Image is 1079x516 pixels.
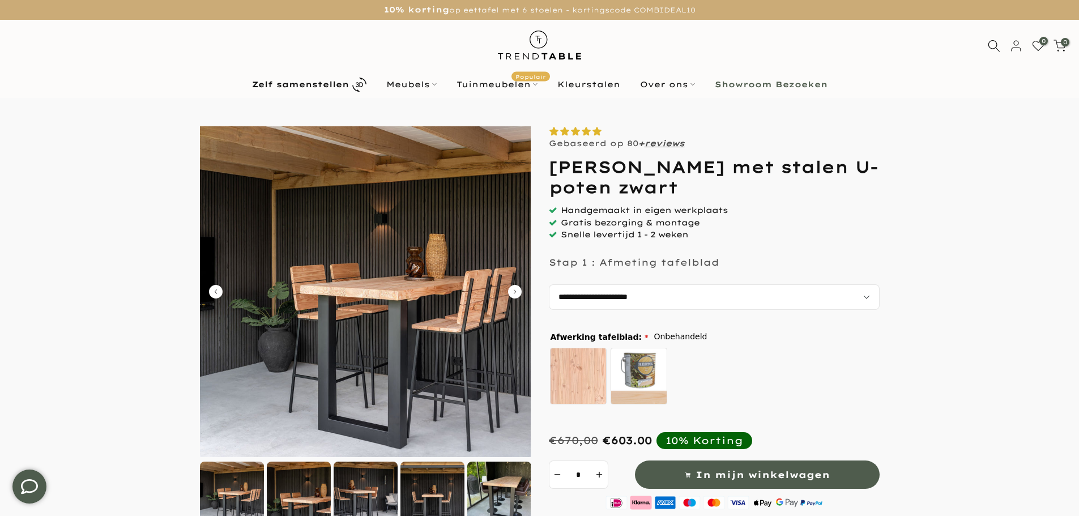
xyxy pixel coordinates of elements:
[384,5,449,15] strong: 10% korting
[654,330,707,344] span: Onbehandeld
[547,78,630,91] a: Kleurstalen
[638,138,645,148] strong: +
[666,434,743,447] div: 10% Korting
[549,257,719,268] p: Stap 1 : Afmeting tafelblad
[14,3,1065,17] p: op eettafel met 6 stoelen - kortingscode COMBIDEAL10
[1061,38,1069,46] span: 0
[645,138,685,148] a: reviews
[566,460,591,489] input: Quantity
[446,78,547,91] a: TuinmeubelenPopulair
[705,78,837,91] a: Showroom Bezoeken
[696,467,830,483] span: In mijn winkelwagen
[242,75,376,95] a: Zelf samenstellen
[209,285,223,298] button: Carousel Back Arrow
[549,157,880,198] h1: [PERSON_NAME] met stalen U-poten zwart
[508,285,522,298] button: Carousel Next Arrow
[591,460,608,489] button: increment
[630,78,705,91] a: Over ons
[376,78,446,91] a: Meubels
[549,460,566,489] button: decrement
[561,229,688,240] span: Snelle levertijd 1 - 2 weken
[252,80,349,88] b: Zelf samenstellen
[1039,37,1048,45] span: 0
[490,20,589,70] img: trend-table
[511,72,550,82] span: Populair
[549,138,685,148] p: Gebaseerd op 80
[561,218,700,228] span: Gratis bezorging & montage
[549,434,598,447] div: €670,00
[715,80,828,88] b: Showroom Bezoeken
[1032,40,1044,52] a: 0
[635,460,880,489] button: In mijn winkelwagen
[549,284,880,310] select: autocomplete="off"
[1054,40,1066,52] a: 0
[1,458,58,515] iframe: toggle-frame
[551,333,649,341] span: Afwerking tafelblad:
[200,126,531,457] img: Douglas bartafel met stalen U-poten zwart
[561,205,728,215] span: Handgemaakt in eigen werkplaats
[603,434,652,447] span: €603.00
